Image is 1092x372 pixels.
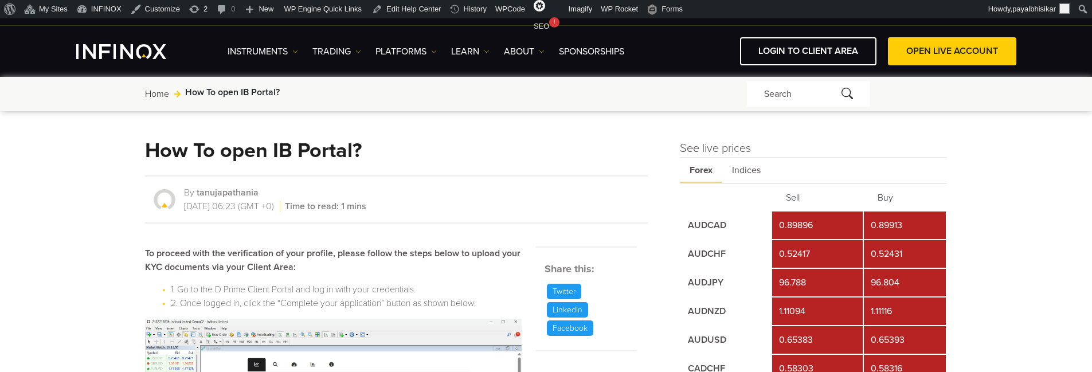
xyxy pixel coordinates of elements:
h4: See live prices [680,140,948,157]
a: INFINOX Logo [76,44,193,59]
td: 0.89896 [772,212,862,239]
h5: Share this: [545,261,636,277]
span: SEO [534,22,549,30]
td: 1.11116 [864,297,946,325]
a: Twitter [545,284,584,299]
td: 96.804 [864,269,946,296]
a: SPONSORSHIPS [559,45,624,58]
td: 0.52431 [864,240,946,268]
td: 96.788 [772,269,862,296]
td: AUDNZD [681,297,771,325]
a: Learn [451,45,490,58]
th: Buy [864,185,946,210]
div: Search [747,81,870,107]
img: tanujapathania [154,189,175,210]
span: Time to read: 1 mins [283,201,366,212]
td: 0.65383 [772,326,862,354]
a: ABOUT [504,45,545,58]
li: 1. Go to the D Prime Client Portal and log in with your credentials. [171,283,511,296]
td: 0.52417 [772,240,862,268]
th: Sell [772,185,862,210]
span: By [184,187,194,198]
a: OPEN LIVE ACCOUNT [888,37,1016,65]
span: Forex [680,158,722,183]
a: tanujapathania [197,187,259,198]
span: payalbhisikar [1012,5,1056,13]
div: ! [549,17,559,28]
p: Twitter [547,284,581,299]
strong: To proceed with the verification of your profile, please follow the steps below to upload your KY... [145,248,520,273]
a: TRADING [312,45,361,58]
span: Indices [722,158,770,183]
td: AUDCHF [681,240,771,268]
td: 0.89913 [864,212,946,239]
td: AUDJPY [681,269,771,296]
li: 2. Once logged in, click the “Complete your application” button as shown below: [171,296,511,310]
h1: How To open IB Portal? [145,140,362,162]
span: How To open IB Portal? [185,85,280,99]
p: Facebook [547,320,593,336]
a: PLATFORMS [375,45,437,58]
a: LinkedIn [545,302,590,318]
img: arrow-right [174,91,181,97]
td: AUDCAD [681,212,771,239]
td: 1.11094 [772,297,862,325]
td: AUDUSD [681,326,771,354]
a: LOGIN TO CLIENT AREA [740,37,876,65]
p: LinkedIn [547,302,588,318]
a: Home [145,87,169,101]
td: 0.65393 [864,326,946,354]
a: Instruments [228,45,298,58]
span: [DATE] 06:23 (GMT +0) [184,201,280,212]
a: Facebook [545,320,596,336]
